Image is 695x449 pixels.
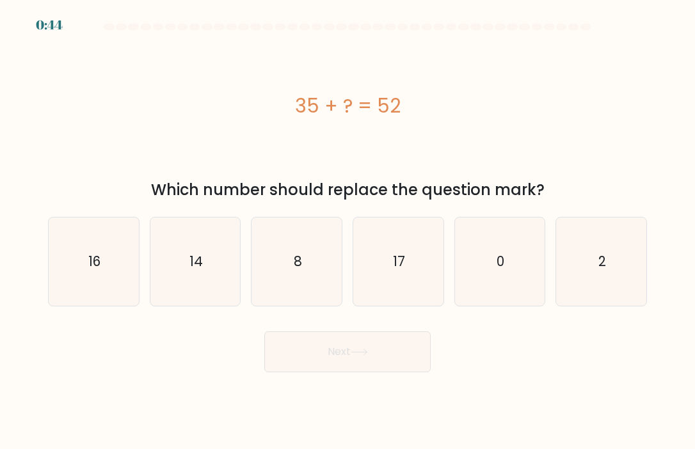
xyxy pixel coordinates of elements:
[36,15,63,35] div: 0:44
[56,178,639,201] div: Which number should replace the question mark?
[294,252,302,271] text: 8
[264,331,431,372] button: Next
[189,252,203,271] text: 14
[497,252,504,271] text: 0
[88,252,100,271] text: 16
[393,252,405,271] text: 17
[598,252,606,271] text: 2
[48,91,647,120] div: 35 + ? = 52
